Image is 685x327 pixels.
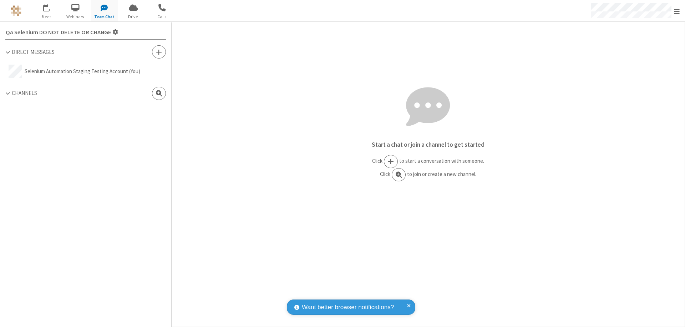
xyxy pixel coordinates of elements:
[5,61,166,81] button: Selenium Automation Staging Testing Account (You)
[91,14,118,20] span: Team Chat
[149,14,176,20] span: Calls
[172,140,685,150] p: Start a chat or join a channel to get started
[11,5,21,16] img: QA Selenium DO NOT DELETE OR CHANGE
[48,4,53,9] div: 1
[3,25,121,39] button: Settings
[33,14,60,20] span: Meet
[120,14,147,20] span: Drive
[12,90,37,96] span: Channels
[302,303,394,312] span: Want better browser notifications?
[6,29,111,36] span: QA Selenium DO NOT DELETE OR CHANGE
[172,155,685,181] p: Click to start a conversation with someone. Click to join or create a new channel.
[12,49,55,55] span: Direct Messages
[62,14,89,20] span: Webinars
